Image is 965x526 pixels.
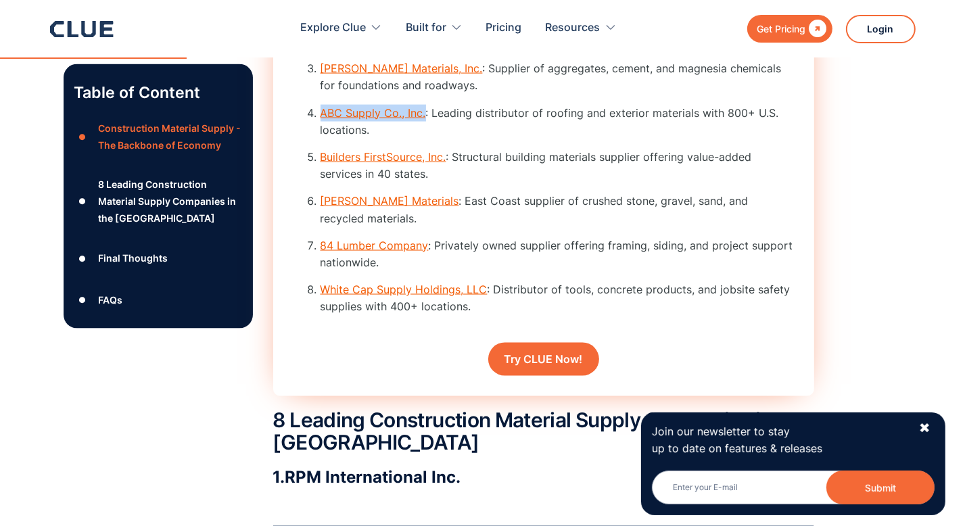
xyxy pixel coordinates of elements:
[747,15,832,43] a: Get Pricing
[98,291,122,308] div: FAQs
[321,106,426,120] a: ABC Supply Co., Inc.
[321,62,483,75] a: [PERSON_NAME] Materials, Inc.
[321,105,794,139] li: : Leading distributor of roofing and exterior materials with 800+ U.S. locations.
[300,7,382,49] div: Explore Clue
[74,191,91,212] div: ●
[321,60,794,94] li: : Supplier of aggregates, cement, and magnesia chemicals for foundations and roadways.
[488,343,599,376] a: Try CLUE Now!
[321,237,794,271] li: : Privately owned supplier offering framing, siding, and project support nationwide.
[74,176,242,227] a: ●8 Leading Construction Material Supply Companies in the [GEOGRAPHIC_DATA]
[285,468,456,487] strong: RPM International Inc
[74,248,91,268] div: ●
[321,194,459,208] a: [PERSON_NAME] Materials
[74,120,242,153] a: ●Construction Material Supply - The Backbone of Economy
[273,410,814,454] h2: 8 Leading Construction Material Supply Companies in the [GEOGRAPHIC_DATA]
[321,281,794,315] li: : Distributor of tools, concrete products, and jobsite safety supplies with 400+ locations.
[406,7,446,49] div: Built for
[546,7,601,49] div: Resources
[919,420,931,437] div: ✖
[652,423,906,457] p: Join our newsletter to stay up to date on features & releases
[321,149,794,183] li: : Structural building materials supplier offering value-added services in 40 states.
[98,249,168,266] div: Final Thoughts
[74,290,91,310] div: ●
[321,150,446,164] a: Builders FirstSource, Inc.
[74,82,242,103] p: Table of Content
[321,193,794,226] li: : East Coast supplier of crushed stone, gravel, sand, and recycled materials.
[273,468,814,488] h3: 1. .
[486,7,522,49] a: Pricing
[757,20,806,37] div: Get Pricing
[98,120,241,153] div: Construction Material Supply - The Backbone of Economy
[74,248,242,268] a: ●Final Thoughts
[74,127,91,147] div: ●
[321,239,429,252] a: 84 Lumber Company
[321,283,488,296] a: White Cap Supply Holdings, LLC
[98,176,241,227] div: 8 Leading Construction Material Supply Companies in the [GEOGRAPHIC_DATA]
[74,290,242,310] a: ●FAQs
[300,7,366,49] div: Explore Clue
[406,7,463,49] div: Built for
[826,471,935,504] button: Submit
[846,15,916,43] a: Login
[546,7,617,49] div: Resources
[652,471,935,504] input: Enter your E-mail
[273,495,814,512] p: ‍
[806,20,827,37] div: 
